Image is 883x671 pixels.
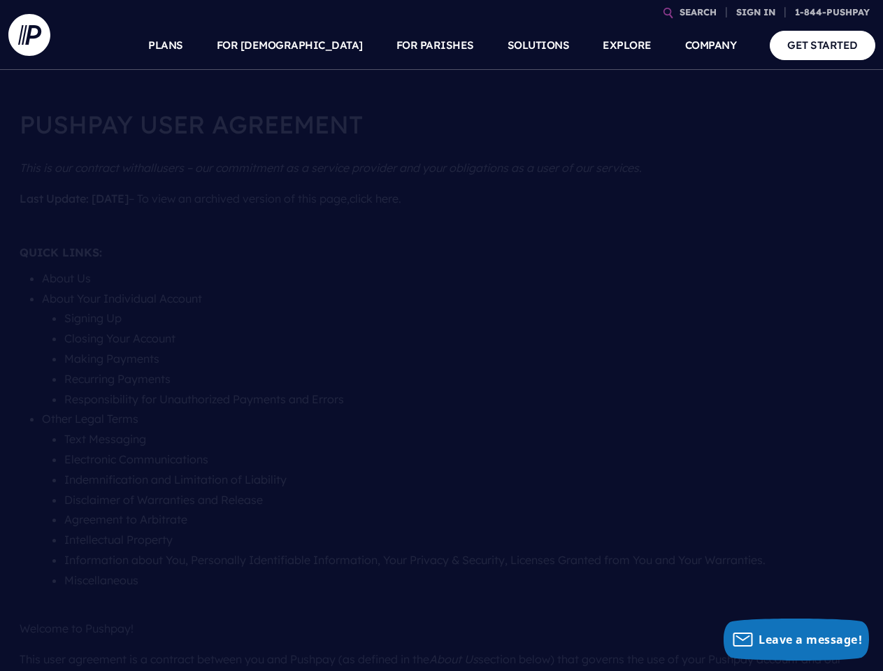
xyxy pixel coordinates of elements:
a: SOLUTIONS [508,21,570,70]
a: EXPLORE [603,21,652,70]
a: GET STARTED [770,31,875,59]
a: FOR [DEMOGRAPHIC_DATA] [217,21,363,70]
a: COMPANY [685,21,737,70]
a: PLANS [148,21,183,70]
button: Leave a message! [724,619,869,661]
a: FOR PARISHES [396,21,474,70]
span: Leave a message! [759,632,862,647]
